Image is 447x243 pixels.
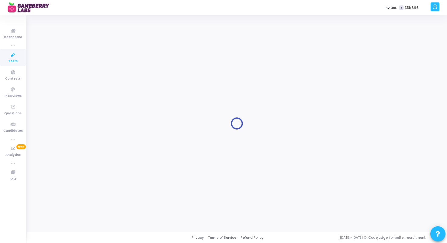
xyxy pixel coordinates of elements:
[8,2,53,14] img: logo
[4,111,22,116] span: Questions
[399,5,403,10] span: T
[4,35,22,40] span: Dashboard
[3,128,23,134] span: Candidates
[5,152,21,158] span: Analytics
[405,5,419,10] span: 351/666
[208,235,236,240] a: Terms of Service
[5,94,22,99] span: Interviews
[385,5,397,10] label: Invites:
[16,144,26,149] span: New
[8,59,18,64] span: Tests
[263,235,439,240] div: [DATE]-[DATE] © Codejudge, for better recruitment.
[241,235,263,240] a: Refund Policy
[5,76,21,81] span: Contests
[10,177,16,182] span: FAQ
[192,235,204,240] a: Privacy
